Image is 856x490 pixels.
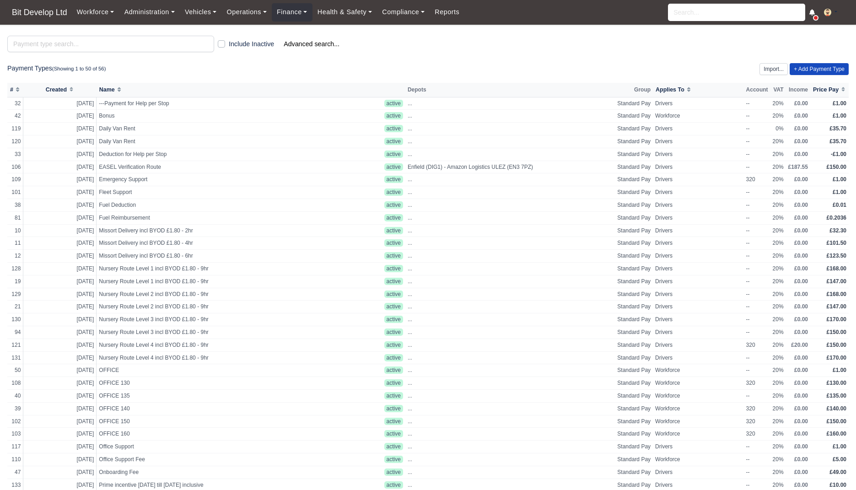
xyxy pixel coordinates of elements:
td: 20% [770,110,786,123]
a: Workforce [72,3,119,21]
td: Drivers [653,326,744,339]
td: 20% [770,224,786,237]
td: 20% [770,250,786,263]
td: Standard Pay [615,199,653,212]
td: [DATE] [23,199,97,212]
span: ... [408,366,412,374]
span: active [384,151,403,158]
a: Compliance [377,3,430,21]
span: £1.00 [833,100,846,107]
span: Fleet Support [99,188,304,196]
td: 39 [7,402,23,415]
button: Applies To [655,85,692,95]
span: £168.00 [827,265,846,272]
span: active [384,354,403,361]
span: active [384,176,403,183]
span: ... [408,188,412,196]
td: 50 [7,364,23,377]
td: 20% [770,186,786,199]
span: Daily Van Rent [99,125,304,133]
td: [DATE] [23,97,97,110]
td: -- [744,263,770,275]
span: active [384,316,403,323]
span: active [384,138,403,145]
td: [DATE] [23,110,97,123]
span: active [384,291,403,298]
span: £1.00 [833,189,846,195]
td: 40 [7,390,23,403]
label: Include Inactive [229,39,274,49]
td: 10 [7,224,23,237]
td: Drivers [653,161,744,173]
td: [DATE] [23,161,97,173]
a: Vehicles [180,3,222,21]
span: £1.00 [833,367,846,373]
td: -- [744,123,770,135]
span: ... [408,138,412,145]
span: active [384,278,403,285]
td: -- [744,161,770,173]
td: Standard Pay [615,211,653,224]
span: active [384,163,403,171]
td: Drivers [653,135,744,148]
span: ... [408,379,412,387]
td: 19 [7,275,23,288]
td: [DATE] [23,313,97,326]
span: active [384,214,403,221]
span: OFFICE [99,366,304,374]
td: [DATE] [23,377,97,390]
td: [DATE] [23,326,97,339]
td: 129 [7,288,23,301]
span: ... [408,112,412,120]
span: active [384,366,403,374]
span: Nursery Route Level 1 incl BYOD £1.80 - 9hr [99,278,304,285]
span: ... [408,176,412,183]
button: Name [99,85,123,95]
td: -- [744,288,770,301]
span: ... [408,291,412,298]
td: Drivers [653,173,744,186]
span: ... [408,265,412,273]
td: 131 [7,351,23,364]
small: (Showing 1 to 50 of 56) [52,66,106,71]
span: active [384,125,403,132]
span: £0.00 [794,329,808,335]
span: £0.00 [794,202,808,208]
span: ... [408,227,412,235]
td: 21 [7,301,23,313]
span: £1.00 [833,113,846,119]
td: [DATE] [23,148,97,161]
span: ... [408,278,412,285]
td: -- [744,275,770,288]
td: 20% [770,313,786,326]
td: [DATE] [23,351,97,364]
td: Drivers [653,313,744,326]
span: -£1.00 [831,151,846,157]
div: Payment Types [7,63,106,75]
td: -- [744,135,770,148]
td: -- [744,237,770,250]
span: ... [408,125,412,133]
span: £130.00 [827,380,846,386]
td: Drivers [653,275,744,288]
span: £20.00 [791,342,808,348]
span: OFFICE 135 [99,392,304,400]
td: 120 [7,135,23,148]
td: Standard Pay [615,275,653,288]
span: ... [408,354,412,362]
td: [DATE] [23,237,97,250]
td: 20% [770,275,786,288]
span: £0.00 [794,240,808,246]
td: -- [744,326,770,339]
td: Standard Pay [615,288,653,301]
span: active [384,227,403,234]
a: Bit Develop Ltd [7,4,72,22]
span: Emergency Support [99,176,304,183]
td: Standard Pay [615,402,653,415]
td: -- [744,351,770,364]
span: £0.00 [794,227,808,234]
span: ... [408,328,412,336]
td: 20% [770,351,786,364]
td: 109 [7,173,23,186]
span: active [384,379,403,387]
